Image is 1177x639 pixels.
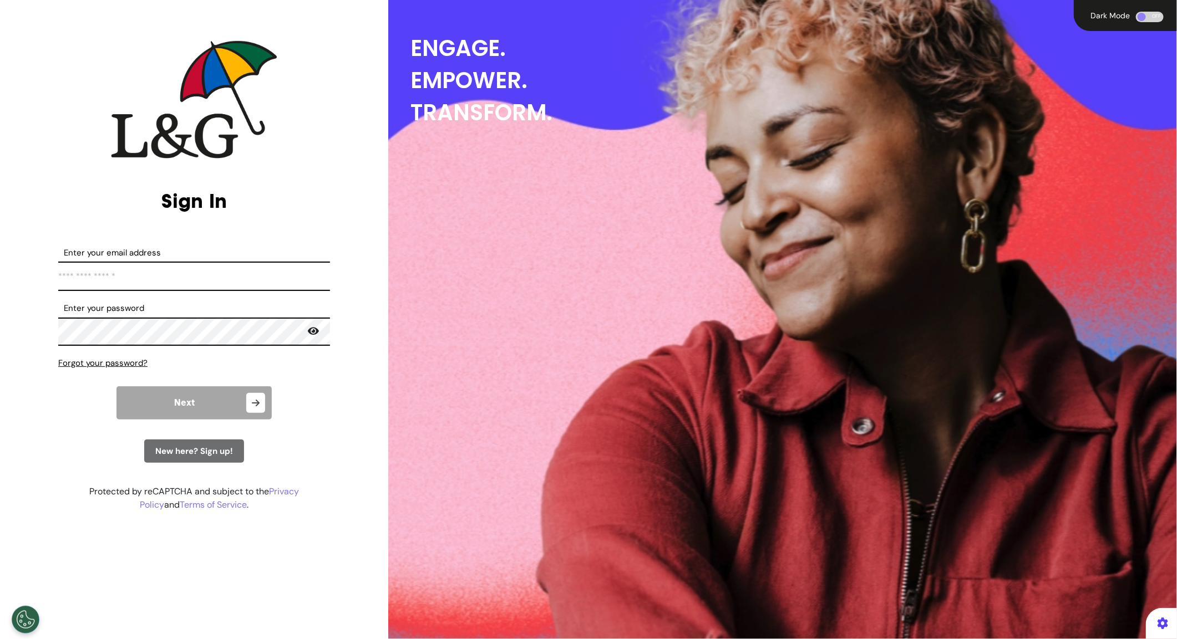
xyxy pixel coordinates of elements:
[410,96,1177,129] div: TRANSFORM.
[58,189,330,213] h2: Sign In
[58,247,330,259] label: Enter your email address
[410,64,1177,96] div: EMPOWER.
[155,446,233,457] span: New here? Sign up!
[111,40,277,159] img: company logo
[175,398,195,407] span: Next
[58,302,330,315] label: Enter your password
[58,357,148,369] span: Forgot your password?
[410,32,1177,64] div: ENGAGE.
[1087,12,1133,19] div: Dark Mode
[180,499,247,510] a: Terms of Service
[1136,12,1164,22] div: OFF
[12,606,39,633] button: Open Preferences
[116,386,272,420] button: Next
[58,485,330,512] div: Protected by reCAPTCHA and subject to the and .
